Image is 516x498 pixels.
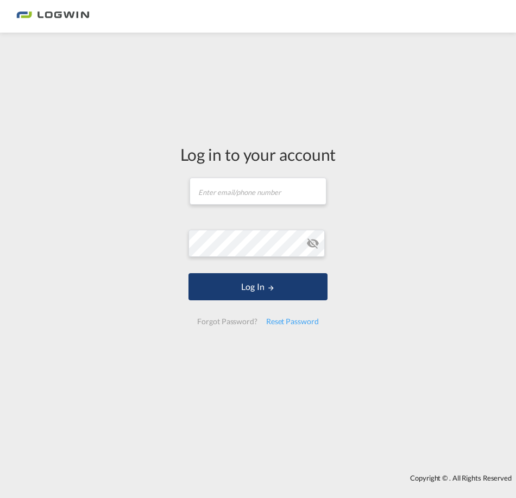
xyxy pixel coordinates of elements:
md-icon: icon-eye-off [306,237,319,250]
img: bc73a0e0d8c111efacd525e4c8ad7d32.png [16,4,90,29]
div: Reset Password [262,312,323,331]
div: Log in to your account [180,143,336,166]
div: Forgot Password? [193,312,261,331]
input: Enter email/phone number [190,178,326,205]
button: LOGIN [188,273,327,300]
